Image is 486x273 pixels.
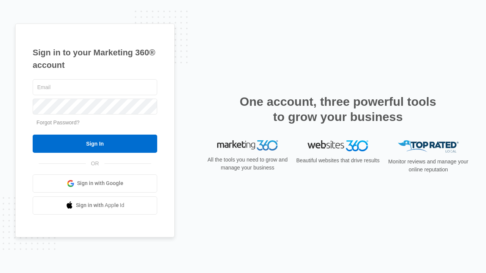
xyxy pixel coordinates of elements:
[308,140,368,151] img: Websites 360
[386,158,471,174] p: Monitor reviews and manage your online reputation
[33,46,157,71] h1: Sign in to your Marketing 360® account
[33,135,157,153] input: Sign In
[217,140,278,151] img: Marketing 360
[33,174,157,193] a: Sign in with Google
[86,160,104,168] span: OR
[36,119,80,126] a: Forgot Password?
[205,156,290,172] p: All the tools you need to grow and manage your business
[33,196,157,215] a: Sign in with Apple Id
[33,79,157,95] input: Email
[237,94,439,124] h2: One account, three powerful tools to grow your business
[398,140,459,153] img: Top Rated Local
[77,179,123,187] span: Sign in with Google
[295,157,380,165] p: Beautiful websites that drive results
[76,201,125,209] span: Sign in with Apple Id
